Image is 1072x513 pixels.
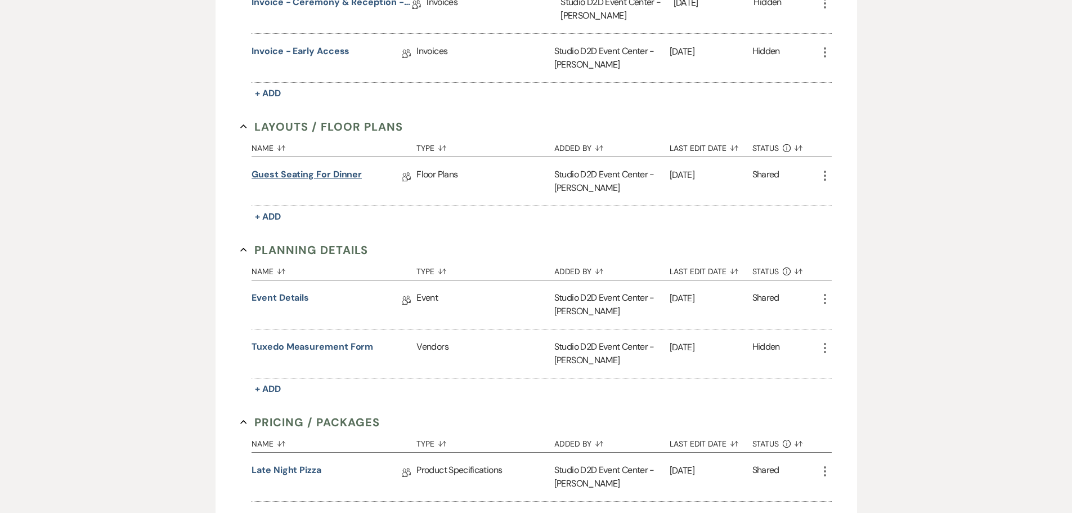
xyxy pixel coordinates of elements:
button: Added By [554,258,670,280]
button: Type [416,258,554,280]
p: [DATE] [670,291,752,306]
span: Status [752,144,779,152]
button: Last Edit Date [670,431,752,452]
div: Hidden [752,44,780,72]
a: Invoice - Early Access [252,44,349,62]
div: Event [416,280,554,329]
span: Status [752,267,779,275]
div: Invoices [416,34,554,82]
button: Tuxedo Measurement Form [252,340,373,354]
div: Studio D2D Event Center - [PERSON_NAME] [554,280,670,329]
div: Hidden [752,340,780,367]
div: Shared [752,463,779,490]
button: Last Edit Date [670,135,752,157]
div: Vendors [416,329,554,378]
div: Shared [752,291,779,318]
button: Status [752,135,818,157]
a: Event Details [252,291,309,309]
button: Status [752,431,818,452]
span: + Add [255,87,281,99]
button: Name [252,258,416,280]
div: Floor Plans [416,157,554,206]
button: Type [416,431,554,452]
span: Status [752,440,779,448]
span: + Add [255,211,281,222]
span: + Add [255,383,281,395]
div: Studio D2D Event Center - [PERSON_NAME] [554,34,670,82]
button: Name [252,135,416,157]
a: Late Night Pizza [252,463,321,481]
button: Added By [554,135,670,157]
button: Pricing / Packages [240,414,380,431]
p: [DATE] [670,44,752,59]
button: Last Edit Date [670,258,752,280]
div: Shared [752,168,779,195]
button: Name [252,431,416,452]
button: + Add [252,86,284,101]
button: Status [752,258,818,280]
button: Added By [554,431,670,452]
p: [DATE] [670,463,752,478]
p: [DATE] [670,168,752,182]
button: + Add [252,381,284,397]
p: [DATE] [670,340,752,355]
div: Studio D2D Event Center - [PERSON_NAME] [554,453,670,501]
a: Guest Seating for Dinner [252,168,362,185]
div: Studio D2D Event Center - [PERSON_NAME] [554,157,670,206]
button: + Add [252,209,284,225]
button: Layouts / Floor Plans [240,118,403,135]
button: Type [416,135,554,157]
div: Studio D2D Event Center - [PERSON_NAME] [554,329,670,378]
button: Planning Details [240,242,368,258]
div: Product Specifications [416,453,554,501]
